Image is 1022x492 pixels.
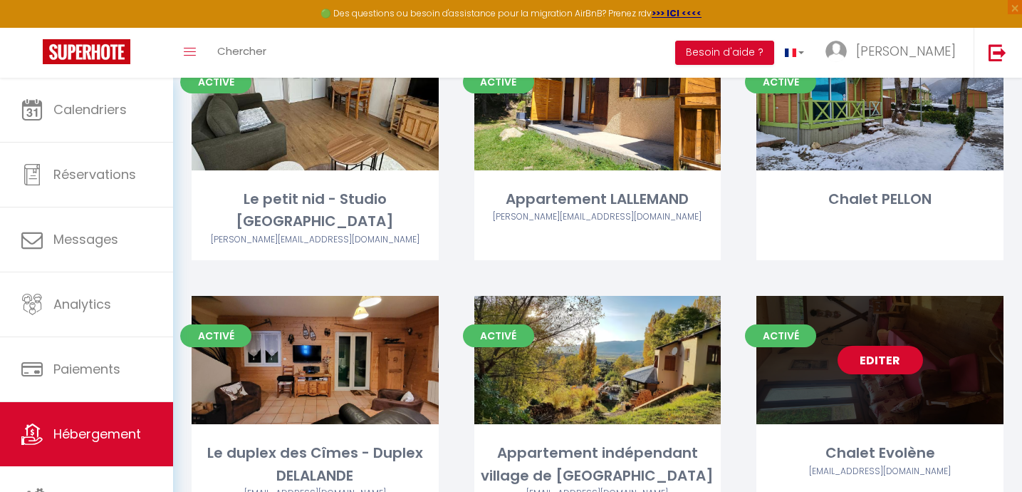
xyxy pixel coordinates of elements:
[53,101,127,118] span: Calendriers
[756,465,1003,478] div: Airbnb
[463,71,534,93] span: Activé
[207,28,277,78] a: Chercher
[192,233,439,247] div: Airbnb
[675,41,774,65] button: Besoin d'aide ?
[838,346,923,374] a: Editer
[192,442,439,487] div: Le duplex des Cîmes - Duplex DELALANDE
[53,230,118,248] span: Messages
[180,71,251,93] span: Activé
[53,425,141,443] span: Hébergement
[989,43,1006,61] img: logout
[192,188,439,233] div: Le petit nid - Studio [GEOGRAPHIC_DATA]
[745,71,816,93] span: Activé
[756,442,1003,464] div: Chalet Evolène
[652,7,702,19] a: >>> ICI <<<<
[474,188,721,210] div: Appartement LALLEMAND
[463,324,534,347] span: Activé
[474,442,721,487] div: Appartement indépendant village de [GEOGRAPHIC_DATA]
[825,41,847,62] img: ...
[217,43,266,58] span: Chercher
[474,210,721,224] div: Airbnb
[53,165,136,183] span: Réservations
[756,188,1003,210] div: Chalet PELLON
[43,39,130,64] img: Super Booking
[53,360,120,378] span: Paiements
[856,42,956,60] span: [PERSON_NAME]
[53,295,111,313] span: Analytics
[815,28,974,78] a: ... [PERSON_NAME]
[745,324,816,347] span: Activé
[180,324,251,347] span: Activé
